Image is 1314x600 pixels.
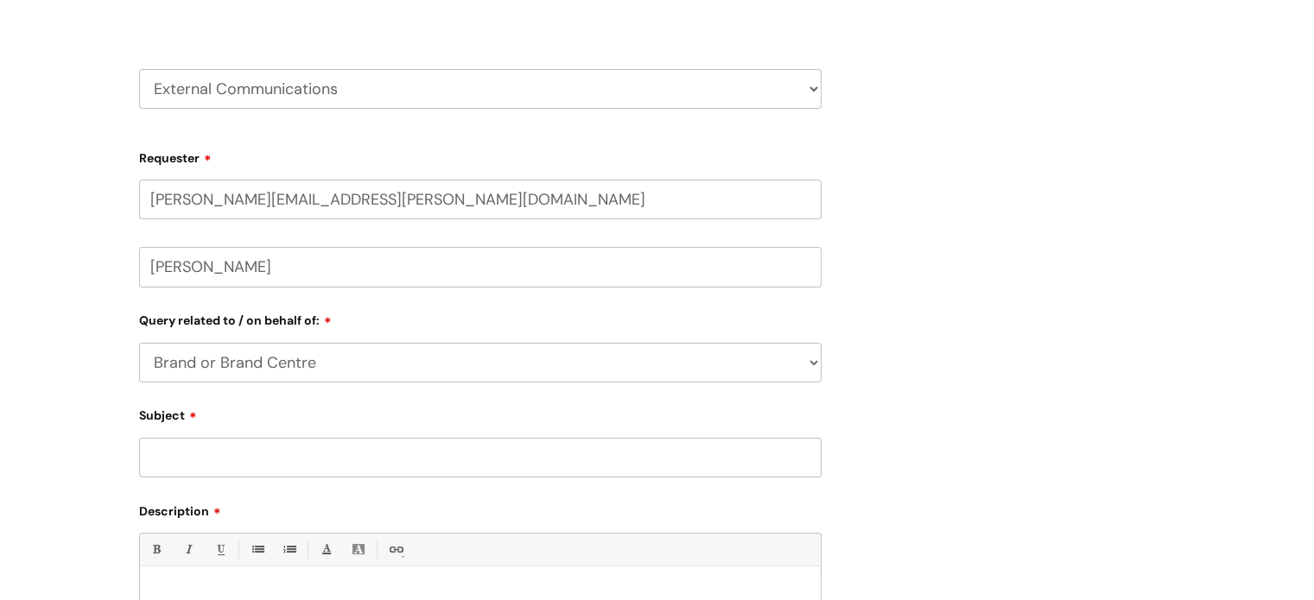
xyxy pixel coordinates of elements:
[246,539,268,560] a: • Unordered List (Ctrl-Shift-7)
[145,539,167,560] a: Bold (Ctrl-B)
[347,539,369,560] a: Back Color
[384,539,406,560] a: Link
[139,402,822,423] label: Subject
[315,539,337,560] a: Font Color
[177,539,199,560] a: Italic (Ctrl-I)
[139,247,822,287] input: Your Name
[139,180,822,219] input: Email
[139,498,822,519] label: Description
[278,539,300,560] a: 1. Ordered List (Ctrl-Shift-8)
[139,307,822,328] label: Query related to / on behalf of:
[139,145,822,166] label: Requester
[209,539,231,560] a: Underline(Ctrl-U)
